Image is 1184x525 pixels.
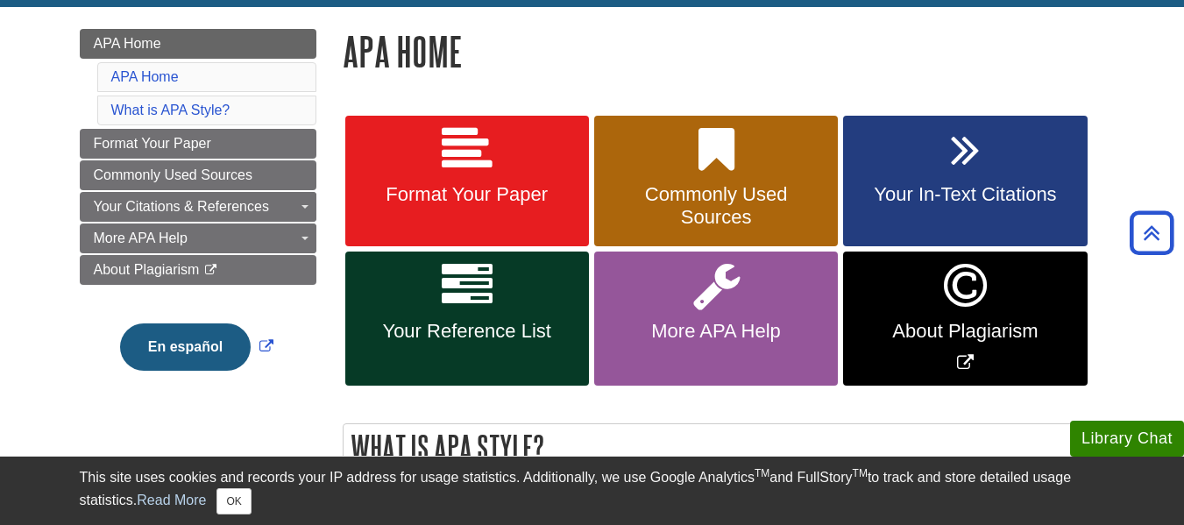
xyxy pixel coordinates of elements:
span: Your Citations & References [94,199,269,214]
a: Format Your Paper [80,129,316,159]
a: APA Home [111,69,179,84]
a: APA Home [80,29,316,59]
a: What is APA Style? [111,103,230,117]
sup: TM [853,467,868,479]
a: Format Your Paper [345,116,589,247]
a: Link opens in new window [116,339,278,354]
span: Your In-Text Citations [856,183,1074,206]
span: Commonly Used Sources [607,183,825,229]
i: This link opens in a new window [203,265,218,276]
span: Format Your Paper [94,136,211,151]
div: Guide Page Menu [80,29,316,401]
a: Link opens in new window [843,252,1087,386]
a: More APA Help [80,223,316,253]
span: Format Your Paper [358,183,576,206]
span: More APA Help [94,231,188,245]
button: Close [216,488,251,514]
sup: TM [755,467,769,479]
a: Your Reference List [345,252,589,386]
h2: What is APA Style? [344,424,1104,471]
span: Commonly Used Sources [94,167,252,182]
a: Commonly Used Sources [80,160,316,190]
a: Your In-Text Citations [843,116,1087,247]
div: This site uses cookies and records your IP address for usage statistics. Additionally, we use Goo... [80,467,1105,514]
h1: APA Home [343,29,1105,74]
span: More APA Help [607,320,825,343]
a: Read More [137,493,206,507]
span: About Plagiarism [94,262,200,277]
a: Your Citations & References [80,192,316,222]
span: APA Home [94,36,161,51]
span: About Plagiarism [856,320,1074,343]
a: Back to Top [1124,221,1180,245]
a: About Plagiarism [80,255,316,285]
button: En español [120,323,251,371]
a: Commonly Used Sources [594,116,838,247]
a: More APA Help [594,252,838,386]
span: Your Reference List [358,320,576,343]
button: Library Chat [1070,421,1184,457]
